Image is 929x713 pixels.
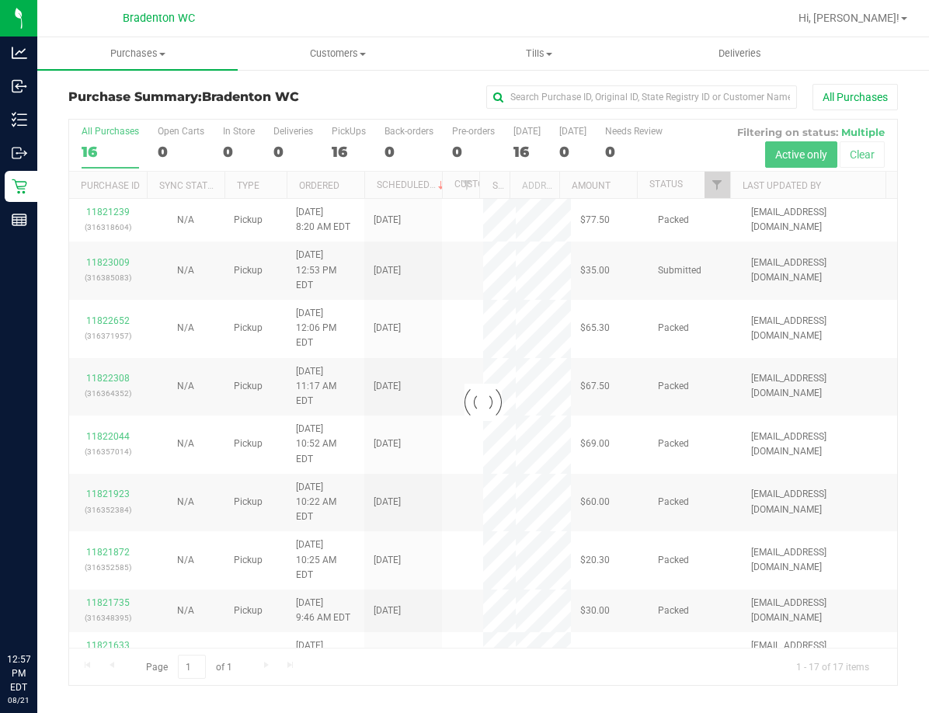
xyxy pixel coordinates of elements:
[7,652,30,694] p: 12:57 PM EDT
[7,694,30,706] p: 08/21
[12,212,27,228] inline-svg: Reports
[68,90,345,104] h3: Purchase Summary:
[123,12,195,25] span: Bradenton WC
[202,89,299,104] span: Bradenton WC
[12,112,27,127] inline-svg: Inventory
[439,37,639,70] a: Tills
[37,47,238,61] span: Purchases
[698,47,782,61] span: Deliveries
[12,45,27,61] inline-svg: Analytics
[238,37,438,70] a: Customers
[12,145,27,161] inline-svg: Outbound
[812,84,898,110] button: All Purchases
[12,179,27,194] inline-svg: Retail
[16,589,62,635] iframe: Resource center
[12,78,27,94] inline-svg: Inbound
[238,47,437,61] span: Customers
[37,37,238,70] a: Purchases
[799,12,899,24] span: Hi, [PERSON_NAME]!
[639,37,840,70] a: Deliveries
[486,85,797,109] input: Search Purchase ID, Original ID, State Registry ID or Customer Name...
[440,47,638,61] span: Tills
